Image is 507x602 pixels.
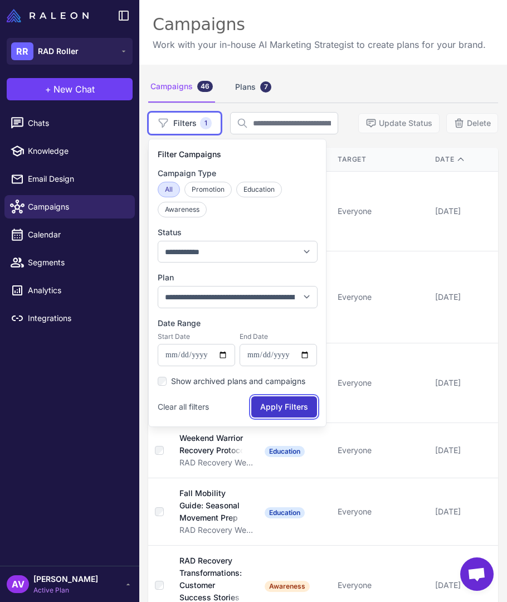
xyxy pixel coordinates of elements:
div: Fall Mobility Guide: Seasonal Movement Prep [179,487,248,524]
div: RAD Recovery Weekly Newsletter Series: [DATE]-[DATE] [179,524,253,536]
div: Campaigns [148,71,215,103]
div: Everyone [338,506,426,518]
span: Email Design [28,173,126,185]
div: Everyone [338,579,426,591]
a: Analytics [4,279,135,302]
span: New Chat [53,82,95,96]
span: [PERSON_NAME] [33,573,98,585]
div: RR [11,42,33,60]
img: Raleon Logo [7,9,89,22]
span: RAD Roller [38,45,79,57]
span: Chats [28,117,126,129]
div: Weekend Warrior Recovery Protocol [179,432,247,457]
div: Everyone [338,291,426,303]
h3: Filter Campaigns [158,148,317,161]
a: Integrations [4,307,135,330]
span: Education [265,446,305,457]
label: Start Date [158,332,235,342]
button: Education [236,182,282,197]
div: AV [7,575,29,593]
label: Campaign Type [158,167,317,179]
button: All [158,182,180,197]
div: 7 [260,81,271,93]
button: +New Chat [7,78,133,100]
span: Active Plan [33,585,98,595]
a: Campaigns [4,195,135,219]
div: Campaigns [153,13,486,36]
span: Campaigns [28,201,126,213]
button: Awareness [158,202,207,217]
div: Target [338,154,426,164]
span: Education [265,507,305,518]
label: Plan [158,271,317,284]
label: Status [158,226,317,239]
a: Segments [4,251,135,274]
label: End Date [240,332,317,342]
div: Everyone [338,205,426,217]
a: Open chat [460,557,494,591]
button: Clear all filters [158,396,209,417]
button: Update Status [358,113,440,133]
a: Calendar [4,223,135,246]
div: RAD Recovery Weekly Newsletter Series: [DATE]-[DATE] [179,457,253,469]
span: Segments [28,256,126,269]
a: Email Design [4,167,135,191]
div: Everyone [338,444,426,457]
button: Delete [446,113,498,133]
span: Analytics [28,284,126,297]
p: Work with your in-house AI Marketing Strategist to create plans for your brand. [153,38,486,51]
a: Chats [4,111,135,135]
span: Awareness [265,581,310,592]
div: Plans [233,71,274,103]
div: Everyone [338,377,426,389]
button: Filters1 [148,112,221,134]
span: Knowledge [28,145,126,157]
span: + [45,82,51,96]
span: Integrations [28,312,126,324]
button: RRRAD Roller [7,38,133,65]
span: Calendar [28,229,126,241]
span: 1 [200,117,212,129]
label: Date Range [158,317,317,329]
a: Knowledge [4,139,135,163]
button: Apply Filters [251,396,317,417]
div: 46 [197,81,213,92]
button: Promotion [184,182,232,197]
label: Show archived plans and campaigns [171,375,305,387]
